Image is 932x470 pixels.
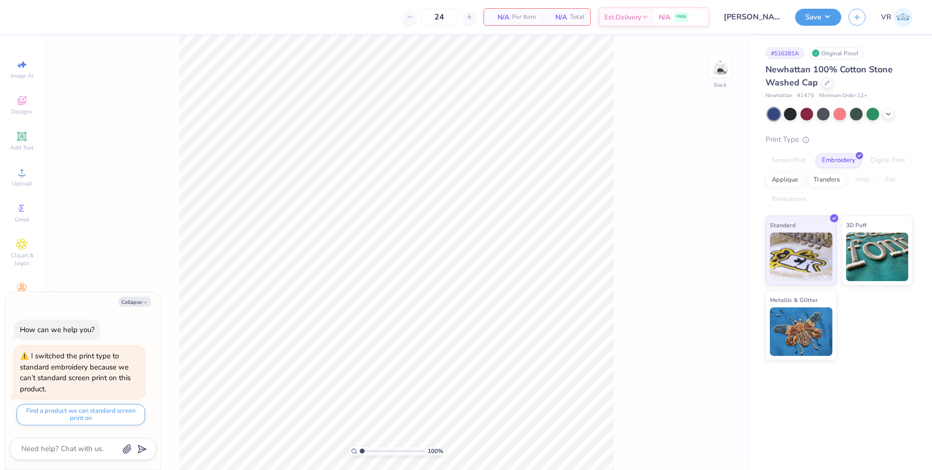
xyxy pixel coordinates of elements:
span: Per Item [512,12,536,22]
div: How can we help you? [20,325,95,335]
span: N/A [490,12,509,22]
img: Standard [770,233,832,281]
img: Back [711,56,730,76]
button: Collapse [118,297,151,307]
span: VR [881,12,891,23]
img: Vincent Roxas [894,8,913,27]
div: Print Type [766,134,913,145]
img: Metallic & Glitter [770,307,832,356]
span: Standard [770,220,796,230]
a: VR [881,8,913,27]
span: 100 % [428,447,443,455]
span: Designs [11,108,33,116]
div: Digital Print [865,153,912,168]
button: Find a product we can standard screen print on [17,404,145,425]
img: 3D Puff [846,233,909,281]
span: # 1475 [797,92,814,100]
span: Image AI [11,72,33,80]
div: Rhinestones [766,192,813,207]
span: Upload [12,180,32,187]
span: N/A [659,12,670,22]
div: Vinyl [849,173,876,187]
div: Transfers [807,173,846,187]
div: Screen Print [766,153,813,168]
span: Total [570,12,584,22]
div: Original Proof [809,47,864,59]
span: FREE [676,14,686,20]
span: 3D Puff [846,220,866,230]
span: Metallic & Glitter [770,295,818,305]
span: Est. Delivery [604,12,641,22]
div: Back [714,81,727,89]
span: Greek [15,216,30,223]
span: Newhattan 100% Cotton Stone Washed Cap [766,64,893,88]
span: Clipart & logos [5,252,39,267]
input: – – [420,8,458,26]
span: Newhattan [766,92,792,100]
input: Untitled Design [716,7,788,27]
div: I switched the print type to standard embroidery because we can’t standard screen print on this p... [20,351,131,394]
div: # 516281A [766,47,804,59]
span: Minimum Order: 12 + [819,92,867,100]
button: Save [795,9,841,26]
span: N/A [548,12,567,22]
span: Add Text [10,144,33,151]
div: Embroidery [815,153,862,168]
div: Foil [879,173,902,187]
div: Applique [766,173,804,187]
